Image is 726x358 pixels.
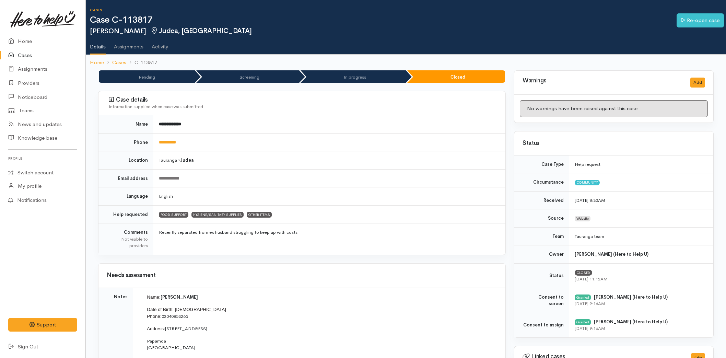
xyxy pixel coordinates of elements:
[147,338,489,351] p: Papamoa [GEOGRAPHIC_DATA]
[514,288,569,313] td: Consent to screen
[575,325,705,332] div: [DATE] 9:16AM
[575,300,705,307] div: [DATE] 9:16AM
[514,245,569,264] td: Owner
[8,154,77,163] h6: Profile
[98,115,153,133] td: Name
[109,103,497,110] div: Information supplied when case was submitted
[514,173,569,192] td: Circumstance
[86,55,726,71] nav: breadcrumb
[575,197,605,203] time: [DATE] 8:33AM
[153,187,505,206] td: English
[575,251,648,257] b: [PERSON_NAME] (Here to Help U)
[514,191,569,209] td: Received
[98,133,153,151] td: Phone
[109,96,497,103] h3: Case details
[98,223,153,255] td: Comments
[407,70,505,83] li: Closed
[99,70,195,83] li: Pending
[107,236,148,249] div: Not visible to providers
[514,263,569,288] td: Status
[575,295,591,300] div: Granted
[147,325,489,332] p: [STREET_ADDRESS]
[90,59,104,67] a: Home
[523,78,682,84] h3: Warnings
[107,272,497,279] h3: Needs assessment
[594,319,668,325] b: [PERSON_NAME] (Here to Help U)
[114,35,143,54] a: Assignments
[690,78,705,88] button: Add
[514,313,569,337] td: Consent to assign
[147,307,226,319] span: Date of Birth: [DEMOGRAPHIC_DATA] Phone:
[191,212,244,217] span: HYGIENE/SANITARY SUPPLIES
[523,140,705,147] h3: Status
[98,187,153,206] td: Language
[98,151,153,170] td: Location
[159,212,188,217] span: FOOD SUPPORT
[247,212,272,217] span: OTHER ITEMS
[147,326,165,331] span: Address:
[677,13,724,27] a: Re-open case
[98,169,153,187] td: Email address
[575,233,604,239] span: Tauranga team
[90,8,677,12] h6: Cases
[575,270,592,275] span: Closed
[152,35,168,54] a: Activity
[153,223,505,255] td: Recently separated from ex husband struggling to keep up with costs
[150,26,252,35] span: Judea, [GEOGRAPHIC_DATA]
[301,70,406,83] li: In progress
[159,157,194,163] span: Tauranga »
[90,27,677,35] h2: [PERSON_NAME]
[180,157,194,163] b: Judea
[575,319,591,325] div: Granted
[8,318,77,332] button: Support
[594,294,668,300] b: [PERSON_NAME] (Here to Help U)
[575,216,590,221] span: Website
[98,205,153,223] td: Help requested
[196,70,299,83] li: Screening
[112,59,126,67] a: Cases
[514,227,569,245] td: Team
[575,180,600,185] span: Community
[575,276,705,282] div: [DATE] 11:12AM
[147,295,160,300] span: Name:
[514,209,569,228] td: Source
[126,59,157,67] li: C-113817
[520,100,708,117] div: No warnings have been raised against this case
[90,35,106,55] a: Details
[90,15,677,25] h1: Case C-113817
[161,294,198,300] span: [PERSON_NAME]
[514,155,569,173] td: Case Type
[162,313,188,319] a: 02040853265
[569,155,713,173] td: Help request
